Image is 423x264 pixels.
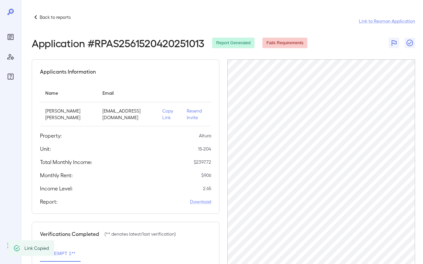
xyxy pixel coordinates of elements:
[359,18,415,24] a: Link to Resman Application
[40,14,71,20] p: Back to reports
[212,40,254,46] span: Report Generated
[40,145,51,153] h5: Unit:
[40,68,96,76] h5: Applicants Information
[40,198,58,206] h5: Report:
[45,108,92,121] p: [PERSON_NAME] [PERSON_NAME]
[5,71,16,82] div: FAQ
[24,242,49,254] div: Link Copied
[199,132,211,139] p: Altura
[40,132,62,140] h5: Property:
[40,171,73,179] h5: Monthly Rent:
[97,83,157,102] th: Email
[203,185,211,192] p: 2.65
[5,51,16,62] div: Manage Users
[40,230,99,238] h5: Verifications Completed
[40,246,81,262] button: Attempt 1**
[404,38,415,48] button: Close Report
[32,37,204,49] h2: Application # RPAS2561520420251013
[40,184,73,192] h5: Income Level:
[389,38,399,48] button: Flag Report
[198,146,211,152] p: 15-204
[5,240,16,251] div: Log Out
[5,32,16,42] div: Reports
[40,83,97,102] th: Name
[194,159,211,165] p: $ 2397.72
[262,40,307,46] span: Fails Requirements
[102,108,152,121] p: [EMAIL_ADDRESS][DOMAIN_NAME]
[187,108,206,121] p: Resend Invite
[40,83,211,126] table: simple table
[162,108,176,121] p: Copy Link
[190,198,211,205] a: Download
[104,231,176,237] p: (** denotes latest/last verification)
[201,172,211,179] p: $ 906
[40,158,92,166] h5: Total Monthly Income:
